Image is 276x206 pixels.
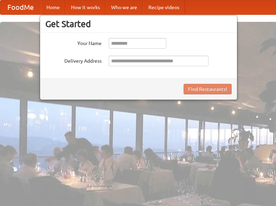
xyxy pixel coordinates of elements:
[65,0,105,14] a: How it works
[45,56,102,64] label: Delivery Address
[184,84,232,94] button: Find Restaurants!
[105,0,143,14] a: Who we are
[143,0,185,14] a: Recipe videos
[0,0,41,14] a: FoodMe
[45,38,102,47] label: Your Name
[41,0,65,14] a: Home
[45,19,232,29] h3: Get Started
